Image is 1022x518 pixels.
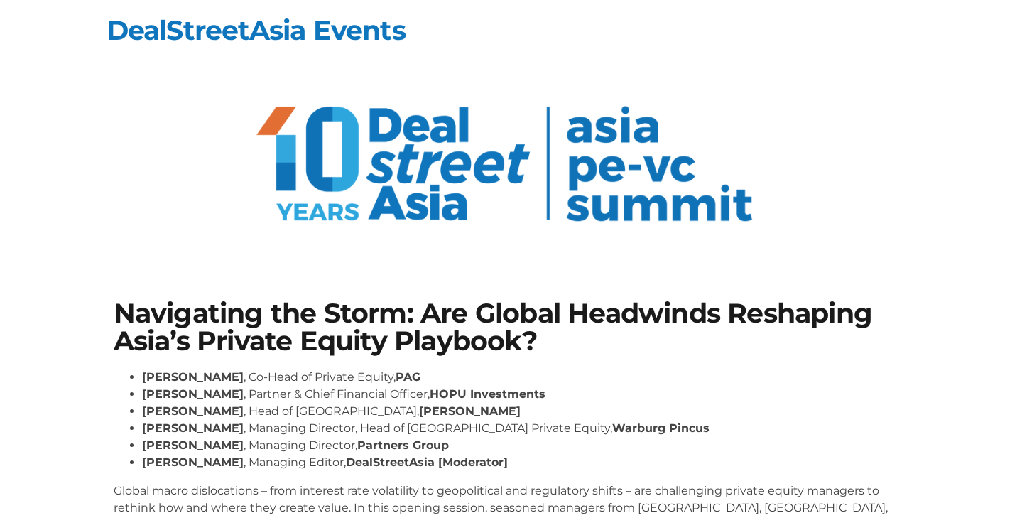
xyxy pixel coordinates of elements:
li: , Partner & Chief Financial Officer, [142,386,909,403]
strong: [PERSON_NAME] [142,421,244,435]
h1: Navigating the Storm: Are Global Headwinds Reshaping Asia’s Private Equity Playbook? [114,300,909,355]
strong: [PERSON_NAME] [142,438,244,452]
strong: [PERSON_NAME] [142,455,244,469]
strong: DealStreetAsia [Moderator] [346,455,508,469]
strong: [PERSON_NAME] [419,404,521,418]
li: , Managing Director, [142,437,909,454]
strong: Warburg Pincus [612,421,710,435]
strong: Partners Group [357,438,449,452]
li: , Managing Director, Head of [GEOGRAPHIC_DATA] Private Equity, [142,420,909,437]
a: DealStreetAsia Events [107,14,406,47]
strong: PAG [396,370,420,384]
strong: [PERSON_NAME] [142,387,244,401]
strong: [PERSON_NAME] [142,404,244,418]
li: , Managing Editor, [142,454,909,471]
strong: HOPU Investments [430,387,545,401]
li: , Co-Head of Private Equity, [142,369,909,386]
li: , Head of [GEOGRAPHIC_DATA], [142,403,909,420]
strong: [PERSON_NAME] [142,370,244,384]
